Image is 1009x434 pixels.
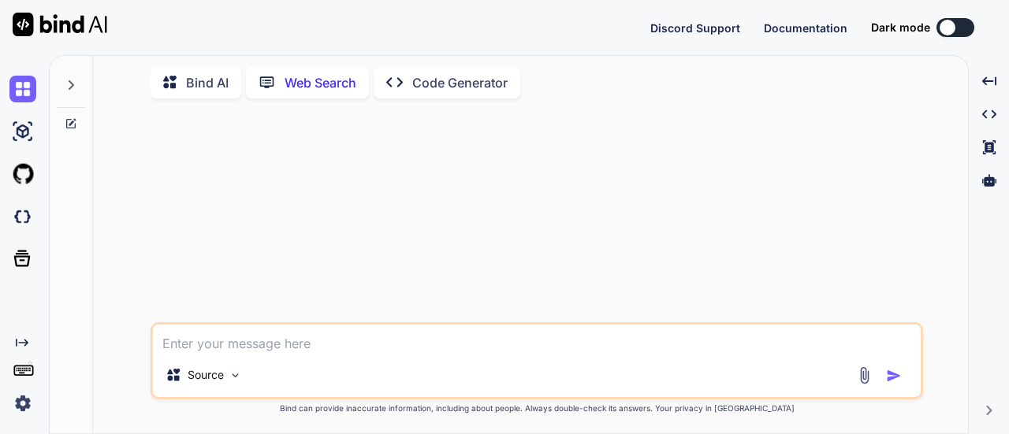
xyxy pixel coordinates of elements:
[886,368,902,384] img: icon
[9,76,36,102] img: chat
[764,21,847,35] span: Documentation
[650,20,740,36] button: Discord Support
[412,73,508,92] p: Code Generator
[871,20,930,35] span: Dark mode
[9,161,36,187] img: githubLight
[186,73,229,92] p: Bind AI
[151,402,923,414] p: Bind can provide inaccurate information, including about people. Always double-check its answers....
[764,20,847,36] button: Documentation
[9,203,36,230] img: darkCloudIdeIcon
[13,13,107,36] img: Bind AI
[9,390,36,417] img: settings
[9,118,36,145] img: ai-studio
[650,21,740,35] span: Discord Support
[285,73,356,92] p: Web Search
[188,367,224,383] p: Source
[229,369,242,382] img: Pick Models
[855,366,873,384] img: attachment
